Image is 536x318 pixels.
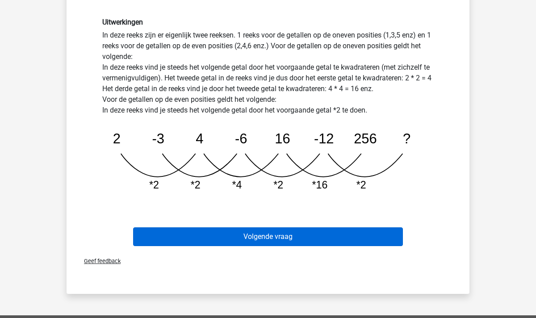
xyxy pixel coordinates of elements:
h6: Uitwerkingen [102,18,434,26]
span: Geef feedback [77,258,121,264]
div: In deze reeks zijn er eigenlijk twee reeksen. 1 reeks voor de getallen op de oneven posities (1,3... [96,18,440,199]
tspan: -3 [152,131,164,146]
tspan: -6 [235,131,247,146]
tspan: 2 [113,131,121,146]
tspan: 16 [275,131,290,146]
tspan: -12 [314,131,334,146]
button: Volgende vraag [133,227,403,246]
tspan: 4 [196,131,203,146]
tspan: ? [403,131,410,146]
tspan: 256 [354,131,377,146]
